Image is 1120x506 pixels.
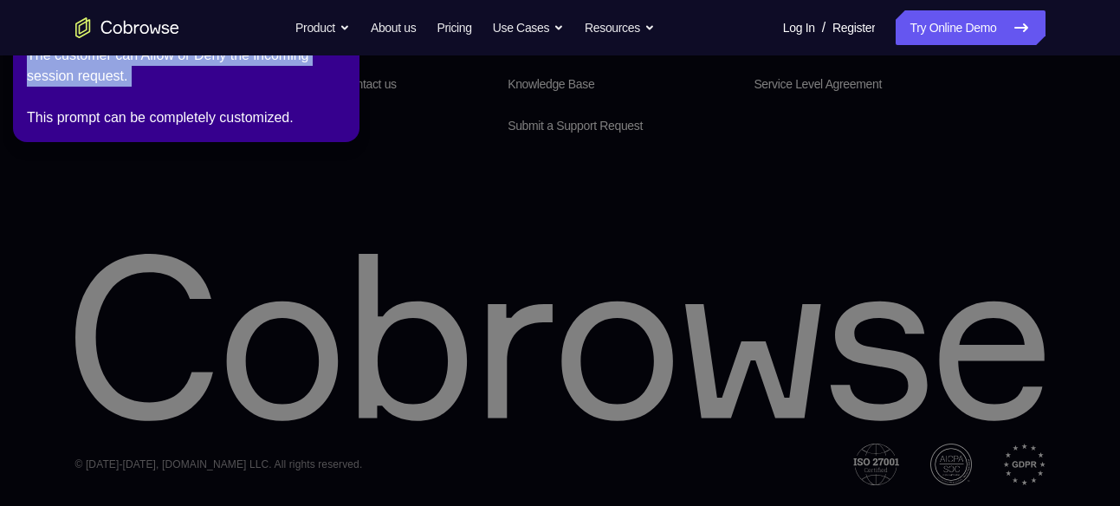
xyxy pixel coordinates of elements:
[295,10,350,45] button: Product
[371,10,416,45] a: About us
[75,17,179,38] a: Go to the home page
[226,240,426,292] div: Waiting for authorization
[493,10,564,45] button: Use Cases
[832,10,875,45] a: Register
[585,10,655,45] button: Resources
[298,306,353,341] button: Cancel
[822,17,825,38] span: /
[437,10,471,45] a: Pricing
[896,10,1045,45] a: Try Online Demo
[27,45,346,128] div: The customer can Allow or Deny the incoming session request. This prompt can be completely custom...
[783,10,815,45] a: Log In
